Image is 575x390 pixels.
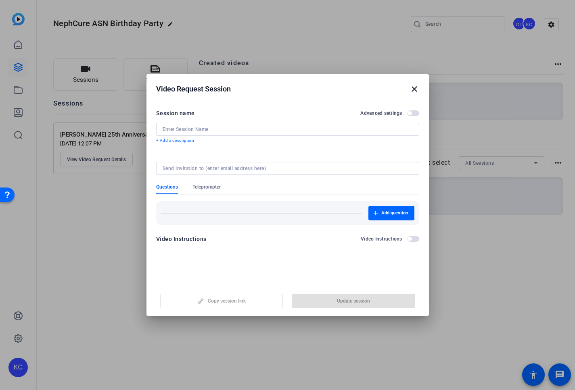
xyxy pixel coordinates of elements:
h2: Advanced settings [360,110,402,116]
div: Session name [156,108,195,118]
mat-icon: close [410,84,419,94]
p: + Add a description [156,137,419,144]
div: Video Instructions [156,234,207,244]
span: Add question [381,210,408,216]
div: Video Request Session [156,84,419,94]
input: Enter Session Name [163,126,413,133]
button: Add question [368,206,414,220]
input: Send invitation to (enter email address here) [163,165,410,172]
span: Questions [156,184,178,190]
h2: Video Instructions [361,236,402,242]
span: Teleprompter [192,184,221,190]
